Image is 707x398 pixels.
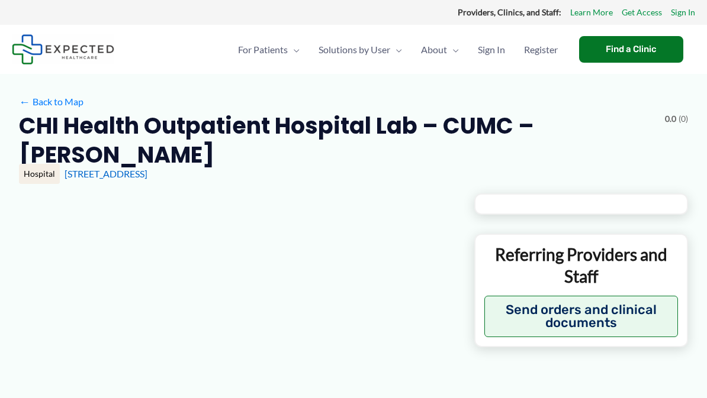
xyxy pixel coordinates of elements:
a: Solutions by UserMenu Toggle [309,29,412,70]
span: Menu Toggle [390,29,402,70]
a: Sign In [671,5,695,20]
a: [STREET_ADDRESS] [65,168,147,179]
span: For Patients [238,29,288,70]
a: Find a Clinic [579,36,683,63]
strong: Providers, Clinics, and Staff: [458,7,561,17]
a: Learn More [570,5,613,20]
a: Get Access [622,5,662,20]
a: ←Back to Map [19,93,83,111]
span: Register [524,29,558,70]
span: Solutions by User [319,29,390,70]
p: Referring Providers and Staff [484,244,678,287]
span: Menu Toggle [447,29,459,70]
h2: CHI Health Outpatient Hospital Lab – CUMC – [PERSON_NAME] [19,111,655,170]
img: Expected Healthcare Logo - side, dark font, small [12,34,114,64]
a: AboutMenu Toggle [412,29,468,70]
a: Sign In [468,29,515,70]
div: Hospital [19,164,60,184]
span: Menu Toggle [288,29,300,70]
span: Sign In [478,29,505,70]
nav: Primary Site Navigation [229,29,567,70]
span: 0.0 [665,111,676,127]
a: Register [515,29,567,70]
span: (0) [679,111,688,127]
a: For PatientsMenu Toggle [229,29,309,70]
span: About [421,29,447,70]
span: ← [19,96,30,107]
button: Send orders and clinical documents [484,296,678,337]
